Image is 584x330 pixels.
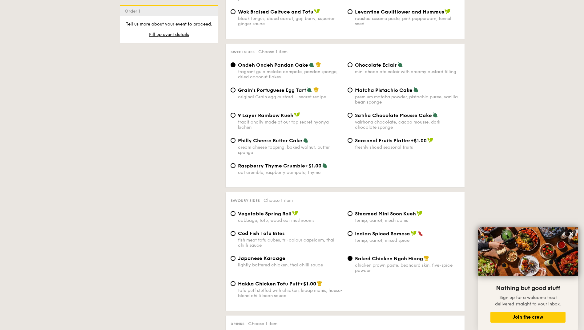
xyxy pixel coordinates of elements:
div: fish meat tofu cubes, tri-colour capsicum, thai chilli sauce [238,238,343,248]
span: Vegetable Spring Roll [238,211,292,217]
div: lightly battered chicken, thai chilli sauce [238,262,343,268]
span: Chocolate Eclair [355,62,397,68]
span: Raspberry Thyme Crumble [238,163,305,169]
div: turnip, carrot, mushrooms [355,218,460,223]
span: +$1.00 [300,281,316,287]
img: icon-chef-hat.a58ddaea.svg [313,87,319,92]
div: oat crumble, raspberry compote, thyme [238,170,343,175]
input: Baked Chicken Ngoh Hiangchicken prawn paste, beancurd skin, five-spice powder [348,256,352,261]
img: icon-vegetarian.fe4039eb.svg [322,163,328,168]
input: Seasonal Fruits Platter+$1.00freshly sliced seasonal fruits [348,138,352,143]
div: turnip, carrot, mixed spice [355,238,460,243]
input: Philly Cheese Butter Cakecream cheese topping, baked walnut, butter sponge [231,138,236,143]
input: Chocolate Eclairmini chocolate eclair with creamy custard filling [348,62,352,67]
span: Order 1 [125,9,143,14]
img: DSC07876-Edit02-Large.jpeg [478,227,578,276]
input: Hakka Chicken Tofu Puff+$1.00tofu puff stuffed with chicken, kicap manis, house-blend chilli bean... [231,281,236,286]
input: Grain's Portuguese Egg Tartoriginal Grain egg custard – secret recipe [231,88,236,92]
img: icon-vegetarian.fe4039eb.svg [397,62,403,67]
span: Seasonal Fruits Platter [355,138,410,143]
div: original Grain egg custard – secret recipe [238,94,343,100]
span: Steamed Mini Soon Kueh [355,211,416,217]
img: icon-vegan.f8ff3823.svg [314,9,320,14]
span: Choose 1 item [258,49,288,54]
span: Drinks [231,322,244,326]
span: +$1.00 [410,138,427,143]
span: Philly Cheese Butter Cake [238,138,302,143]
input: 9 Layer Rainbow Kuehtraditionally made at our top secret nyonya kichen [231,113,236,118]
img: icon-chef-hat.a58ddaea.svg [317,281,322,286]
input: Satilia Chocolate Mousse Cakevalrhona chocolate, cacao mousse, dark chocolate sponge [348,113,352,118]
input: Vegetable Spring Rollcabbage, tofu, wood ear mushrooms [231,211,236,216]
span: Baked Chicken Ngoh Hiang [355,256,423,261]
img: icon-vegetarian.fe4039eb.svg [413,87,419,92]
div: fragrant gula melaka compote, pandan sponge, dried coconut flakes [238,69,343,80]
img: icon-vegetarian.fe4039eb.svg [433,112,438,118]
input: Cod Fish Tofu Bitesfish meat tofu cubes, tri-colour capsicum, thai chilli sauce [231,231,236,236]
span: Grain's Portuguese Egg Tart [238,87,306,93]
img: icon-vegan.f8ff3823.svg [417,210,423,216]
div: valrhona chocolate, cacao mousse, dark chocolate sponge [355,120,460,130]
input: Raspberry Thyme Crumble+$1.00oat crumble, raspberry compote, thyme [231,163,236,168]
span: Nothing but good stuff [496,285,560,292]
img: icon-vegan.f8ff3823.svg [445,9,451,14]
img: icon-chef-hat.a58ddaea.svg [316,62,321,67]
span: Fill up event details [149,32,189,37]
img: icon-spicy.37a8142b.svg [418,230,423,236]
span: Choose 1 item [248,321,277,326]
div: premium matcha powder, pistachio puree, vanilla bean sponge [355,94,460,105]
div: mini chocolate eclair with creamy custard filling [355,69,460,74]
input: Matcha Pistachio Cakepremium matcha powder, pistachio puree, vanilla bean sponge [348,88,352,92]
span: Savoury sides [231,198,260,203]
span: Choose 1 item [264,198,293,203]
input: Wok Braised Celtuce and Tofublack fungus, diced carrot, goji berry, superior ginger sauce [231,9,236,14]
span: Levantine Cauliflower and Hummus [355,9,444,15]
p: Tell us more about your event to proceed. [125,21,213,27]
input: Steamed Mini Soon Kuehturnip, carrot, mushrooms [348,211,352,216]
span: Wok Braised Celtuce and Tofu [238,9,313,15]
button: Join the crew [490,312,566,323]
span: Hakka Chicken Tofu Puff [238,281,300,287]
div: cream cheese topping, baked walnut, butter sponge [238,145,343,155]
img: icon-chef-hat.a58ddaea.svg [424,255,429,261]
img: icon-vegan.f8ff3823.svg [427,137,433,143]
span: Cod Fish Tofu Bites [238,230,284,236]
div: cabbage, tofu, wood ear mushrooms [238,218,343,223]
img: icon-vegan.f8ff3823.svg [294,112,300,118]
img: icon-vegetarian.fe4039eb.svg [309,62,314,67]
input: Japanese Karaagelightly battered chicken, thai chilli sauce [231,256,236,261]
span: Satilia Chocolate Mousse Cake [355,112,432,118]
div: chicken prawn paste, beancurd skin, five-spice powder [355,263,460,273]
input: Levantine Cauliflower and Hummusroasted sesame paste, pink peppercorn, fennel seed [348,9,352,14]
span: Indian Spiced Samosa [355,231,410,237]
input: Indian Spiced Samosaturnip, carrot, mixed spice [348,231,352,236]
div: roasted sesame paste, pink peppercorn, fennel seed [355,16,460,26]
span: Ondeh Ondeh Pandan Cake [238,62,308,68]
img: icon-vegan.f8ff3823.svg [292,210,298,216]
img: icon-vegetarian.fe4039eb.svg [307,87,312,92]
img: icon-vegetarian.fe4039eb.svg [303,137,308,143]
div: tofu puff stuffed with chicken, kicap manis, house-blend chilli bean sauce [238,288,343,298]
img: icon-vegan.f8ff3823.svg [411,230,417,236]
span: 9 Layer Rainbow Kueh [238,112,293,118]
button: Close [566,229,576,239]
span: +$1.00 [305,163,321,169]
span: Japanese Karaage [238,255,285,261]
div: freshly sliced seasonal fruits [355,145,460,150]
span: Matcha Pistachio Cake [355,87,413,93]
div: black fungus, diced carrot, goji berry, superior ginger sauce [238,16,343,26]
span: Sweet sides [231,50,255,54]
input: Ondeh Ondeh Pandan Cakefragrant gula melaka compote, pandan sponge, dried coconut flakes [231,62,236,67]
div: traditionally made at our top secret nyonya kichen [238,120,343,130]
span: Sign up for a welcome treat delivered straight to your inbox. [495,295,561,307]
